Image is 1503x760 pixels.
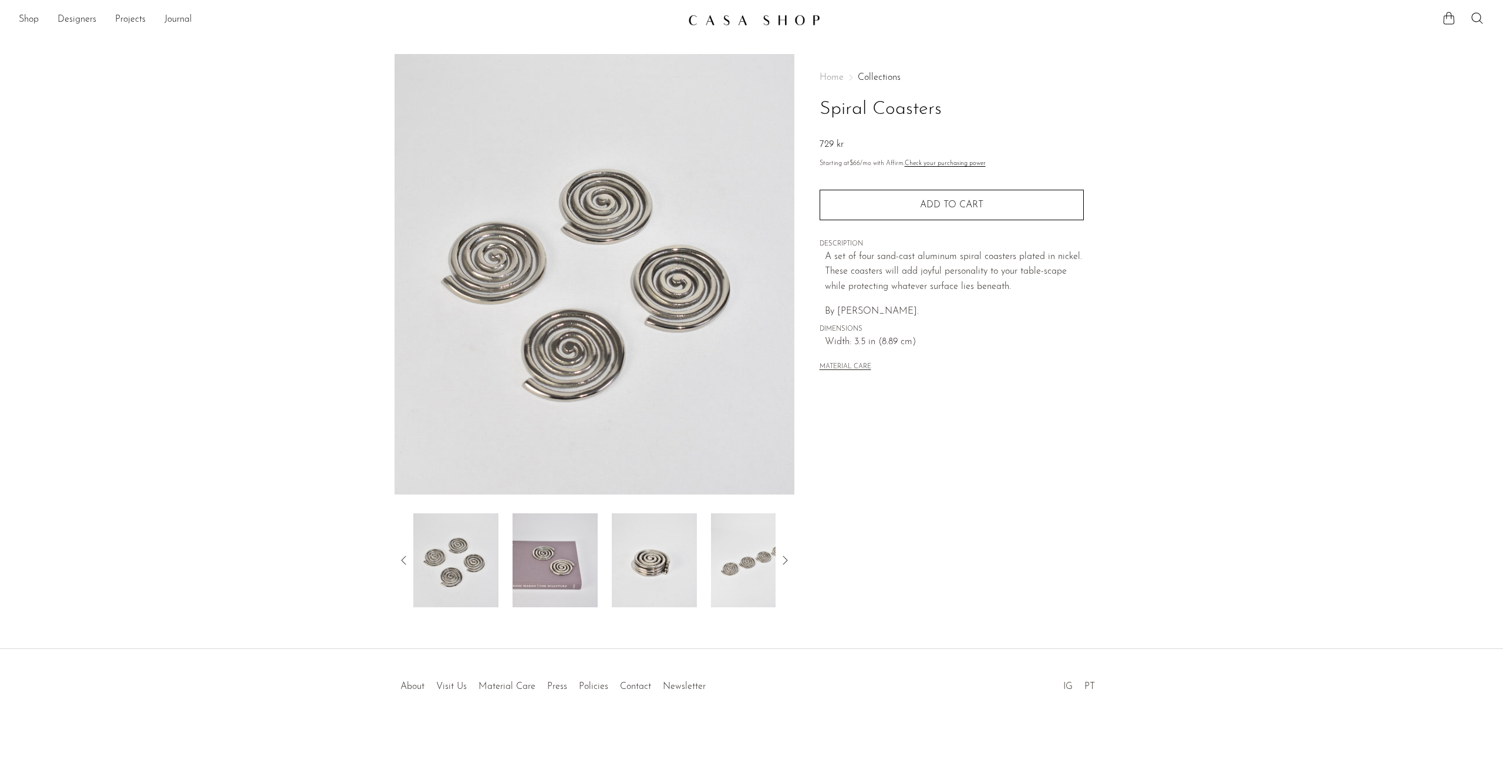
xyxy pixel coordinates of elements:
[820,190,1084,220] button: Add to cart
[413,513,498,607] img: Spiral Coasters
[711,513,796,607] img: Spiral Coasters
[850,160,860,167] span: $66
[58,12,96,28] a: Designers
[858,73,901,82] a: Collections
[825,307,919,316] span: By [PERSON_NAME].
[825,252,1082,291] span: A set of four sand-cast aluminum spiral coasters plated in nickel. These coasters will add joyful...
[820,324,1084,335] span: DIMENSIONS
[1063,682,1073,691] a: IG
[612,513,697,607] img: Spiral Coasters
[820,140,844,149] span: 729 kr
[920,200,983,210] span: Add to cart
[400,682,424,691] a: About
[478,682,535,691] a: Material Care
[436,682,467,691] a: Visit Us
[820,159,1084,169] p: Starting at /mo with Affirm.
[547,682,567,691] a: Press
[620,682,651,691] a: Contact
[513,513,598,607] img: Spiral Coasters
[820,95,1084,125] h1: Spiral Coasters
[19,12,39,28] a: Shop
[19,10,679,30] nav: Desktop navigation
[820,73,844,82] span: Home
[825,335,1084,350] span: Width: 3.5 in (8.89 cm)
[820,239,1084,250] span: DESCRIPTION
[1057,672,1101,695] ul: Social Medias
[905,160,986,167] a: Check your purchasing power - Learn more about Affirm Financing (opens in modal)
[164,12,192,28] a: Journal
[395,54,794,495] img: Spiral Coasters
[820,73,1084,82] nav: Breadcrumbs
[1084,682,1095,691] a: PT
[395,672,712,695] ul: Quick links
[19,10,679,30] ul: NEW HEADER MENU
[820,363,871,372] button: MATERIAL CARE
[579,682,608,691] a: Policies
[115,12,146,28] a: Projects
